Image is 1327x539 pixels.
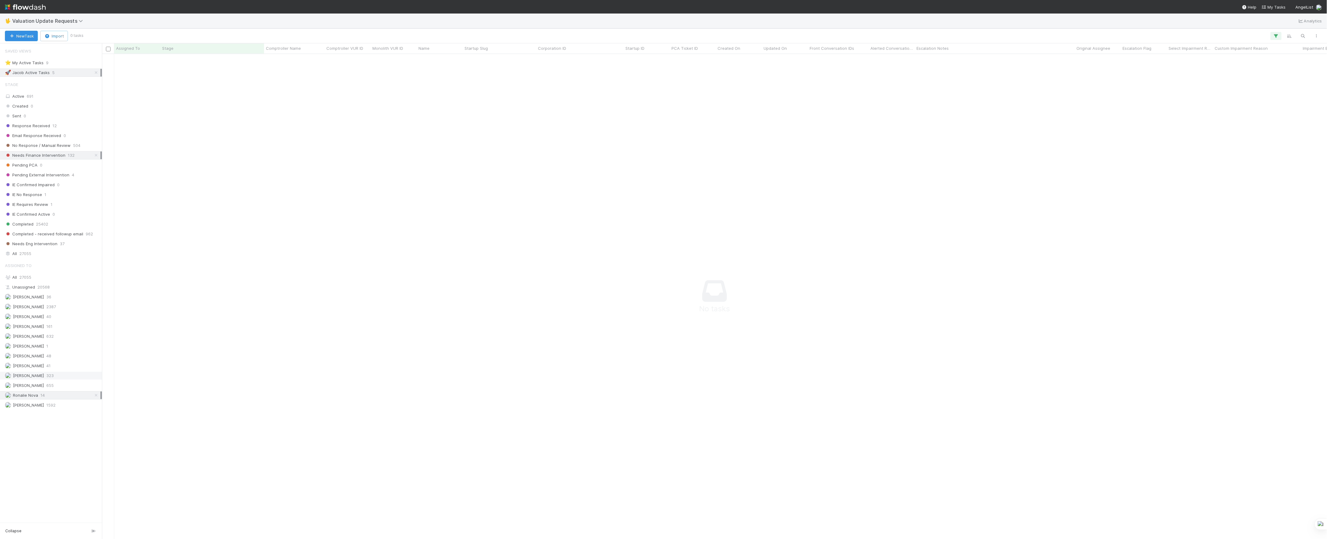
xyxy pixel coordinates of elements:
[46,401,56,409] span: 1592
[40,31,68,41] button: Import
[372,45,403,51] span: Monolith VUR ID
[5,210,50,218] span: IE Confirmed Active
[764,45,787,51] span: Updated On
[37,283,50,291] span: 20568
[13,383,44,388] span: [PERSON_NAME]
[671,45,698,51] span: PCA Ticket ID
[46,372,54,380] span: 323
[5,402,11,408] img: avatar_cd4e5e5e-3003-49e5-bc76-fd776f359de9.png
[46,313,51,321] span: 40
[418,45,430,51] span: Name
[5,181,55,189] span: IE Confirmed Impaired
[46,362,51,370] span: 41
[5,230,83,238] span: Completed - received followup email
[5,2,46,12] img: logo-inverted-e16ddd16eac7371096b0.svg
[5,18,11,23] span: 🖖
[46,332,54,340] span: 632
[13,294,44,299] span: [PERSON_NAME]
[5,151,65,159] span: Needs Finance Intervention
[870,45,913,51] span: Alerted Conversation IDs
[5,363,11,369] img: avatar_487f705b-1efa-4920-8de6-14528bcda38c.png
[46,352,51,360] span: 48
[625,45,644,51] span: Startup ID
[46,382,54,389] span: 655
[5,69,50,77] div: Jacob Active Tasks
[5,161,37,169] span: Pending PCA
[13,304,44,309] span: [PERSON_NAME]
[46,293,51,301] span: 36
[1076,45,1110,51] span: Original Assignee
[60,240,64,248] span: 37
[326,45,363,51] span: Comptroller VUR ID
[5,112,21,120] span: Sent
[52,69,55,77] span: 5
[64,132,66,140] span: 0
[5,304,11,310] img: avatar_d8fc9ee4-bd1b-4062-a2a8-84feb2d97839.png
[5,59,44,67] div: My Active Tasks
[1215,45,1268,51] span: Custom Impairment Reason
[13,353,44,358] span: [PERSON_NAME]
[13,344,44,348] span: [PERSON_NAME]
[46,59,49,67] span: 9
[57,181,60,189] span: 0
[40,161,42,169] span: 0
[24,112,26,120] span: 0
[718,45,740,51] span: Created On
[41,391,45,399] span: 14
[1316,4,1322,10] img: avatar_b6a6ccf4-6160-40f7-90da-56c3221167ae.png
[1262,4,1286,10] a: My Tasks
[5,392,11,398] img: avatar_0d9988fd-9a15-4cc7-ad96-88feab9e0fa9.png
[5,323,11,329] img: avatar_d7f67417-030a-43ce-a3ce-a315a3ccfd08.png
[162,45,173,51] span: Stage
[13,363,44,368] span: [PERSON_NAME]
[5,343,11,349] img: avatar_8e0a024e-b700-4f9f-aecf-6f1e79dccd3c.png
[5,333,11,339] img: avatar_1a1d5361-16dd-4910-a949-020dcd9f55a3.png
[5,259,32,272] span: Assigned To
[5,372,11,379] img: avatar_b6a6ccf4-6160-40f7-90da-56c3221167ae.png
[5,528,21,534] span: Collapse
[5,191,42,199] span: IE No Response
[12,18,86,24] span: Valuation Update Requests
[27,94,33,99] span: 691
[13,403,44,407] span: [PERSON_NAME]
[53,210,55,218] span: 0
[116,45,140,51] span: Assigned To
[13,334,44,339] span: [PERSON_NAME]
[68,151,75,159] span: 132
[13,393,38,398] span: Ronalie Nova
[5,70,11,75] span: 🚀
[5,122,50,130] span: Response Received
[70,33,84,38] small: 0 tasks
[5,31,38,41] button: NewTask
[1296,5,1313,10] span: AngelList
[1298,17,1322,25] a: Analytics
[5,171,69,179] span: Pending External Intervention
[5,382,11,388] img: avatar_5106bb14-94e9-4897-80de-6ae81081f36d.png
[5,201,48,208] span: IE Requires Review
[810,45,854,51] span: Front Conversation IDs
[5,283,100,291] div: Unassigned
[266,45,301,51] span: Comptroller Name
[5,45,31,57] span: Saved Views
[13,324,44,329] span: [PERSON_NAME]
[5,220,33,228] span: Completed
[45,191,46,199] span: 1
[1242,4,1257,10] div: Help
[1262,5,1286,10] span: My Tasks
[1123,45,1151,51] span: Escalation Flag
[5,313,11,320] img: avatar_e5ec2f5b-afc7-4357-8cf1-2139873d70b1.png
[86,230,93,238] span: 962
[46,323,53,330] span: 161
[72,171,74,179] span: 4
[46,342,48,350] span: 1
[13,314,44,319] span: [PERSON_NAME]
[5,294,11,300] img: avatar_00bac1b4-31d4-408a-a3b3-edb667efc506.png
[5,240,57,248] span: Needs Eng Intervention
[465,45,488,51] span: Startup Slug
[73,142,80,149] span: 504
[538,45,566,51] span: Corporation ID
[13,373,44,378] span: [PERSON_NAME]
[5,132,61,140] span: Email Response Received
[5,60,11,65] span: ⭐
[31,102,33,110] span: 0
